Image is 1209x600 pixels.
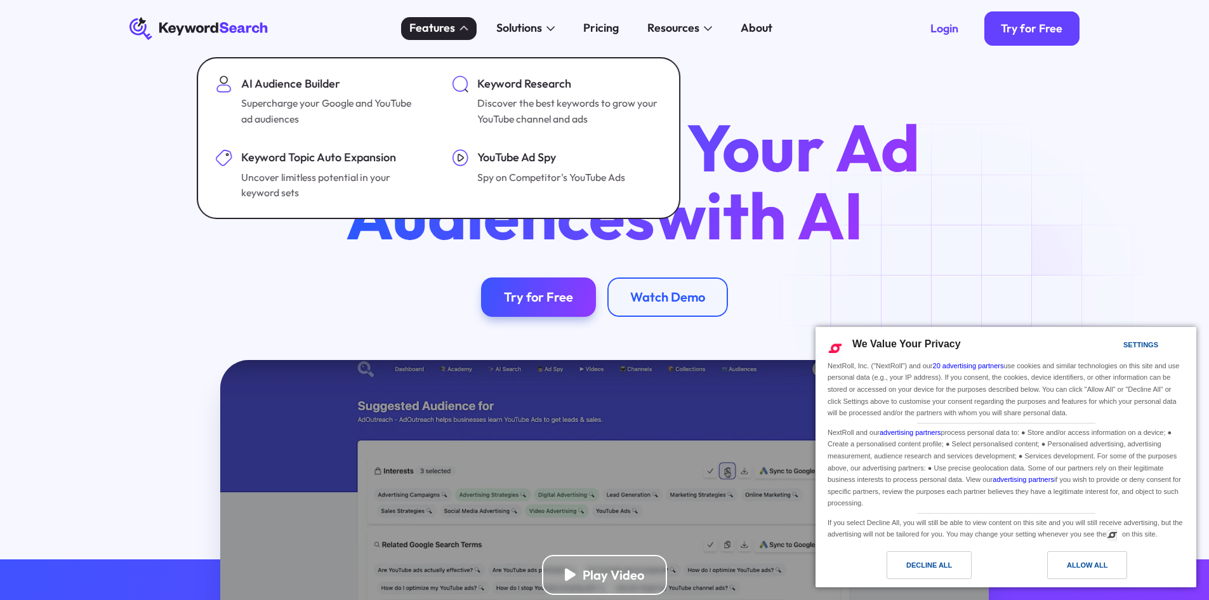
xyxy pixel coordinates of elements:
div: Keyword Topic Auto Expansion [241,149,423,166]
div: Resources [647,20,699,37]
a: Pricing [575,17,628,40]
div: Settings [1123,338,1158,352]
a: 20 advertising partners [933,362,1004,370]
a: Login [913,11,975,46]
div: Try for Free [1001,22,1062,36]
div: NextRoll and our process personal data to: ● Store and/or access information on a device; ● Creat... [825,423,1187,510]
a: advertising partners [880,429,941,436]
span: We Value Your Privacy [852,338,961,349]
h1: Supercharge Your Ad Audiences [263,114,946,248]
a: Try for Free [481,277,596,317]
div: Uncover limitless potential in your keyword sets [241,170,423,201]
a: Keyword ResearchDiscover the best keywords to grow your YouTube channel and ads [443,67,671,135]
div: Login [930,22,958,36]
div: Decline All [906,558,952,572]
div: Watch Demo [630,289,705,305]
div: AI Audience Builder [241,76,423,93]
div: Try for Free [504,289,573,305]
a: advertising partners [993,476,1054,483]
nav: Features [197,57,681,219]
a: Try for Free [984,11,1080,46]
div: Play Video [583,567,644,583]
div: Discover the best keywords to grow your YouTube channel and ads [477,95,659,126]
div: Spy on Competitor's YouTube Ads [477,170,625,185]
div: Keyword Research [477,76,659,93]
a: YouTube Ad SpySpy on Competitor's YouTube Ads [443,141,671,210]
div: If you select Decline All, you will still be able to view content on this site and you will still... [825,514,1187,542]
a: Settings [1101,335,1132,358]
div: Supercharge your Google and YouTube ad audiences [241,95,423,126]
a: Keyword Topic Auto ExpansionUncover limitless potential in your keyword sets [207,141,435,210]
div: YouTube Ad Spy [477,149,625,166]
div: Pricing [583,20,619,37]
a: AI Audience BuilderSupercharge your Google and YouTube ad audiences [207,67,435,135]
a: Allow All [1006,551,1189,585]
div: NextRoll, Inc. ("NextRoll") and our use cookies and similar technologies on this site and use per... [825,359,1187,420]
div: About [741,20,772,37]
div: Features [409,20,455,37]
span: with AI [655,174,863,257]
a: Decline All [823,551,1006,585]
div: Allow All [1067,558,1107,572]
div: Solutions [496,20,542,37]
a: About [732,17,781,40]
